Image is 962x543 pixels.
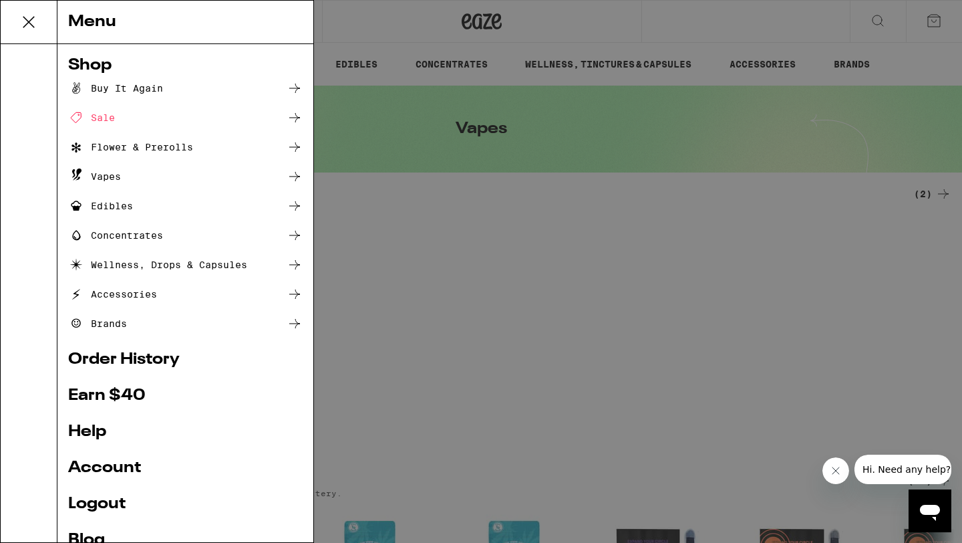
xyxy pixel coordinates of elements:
[854,455,951,484] iframe: Message from company
[68,169,303,185] a: Vapes
[68,257,303,273] a: Wellness, Drops & Capsules
[68,80,163,96] div: Buy It Again
[909,490,951,532] iframe: Button to launch messaging window
[68,198,133,214] div: Edibles
[68,139,193,155] div: Flower & Prerolls
[68,139,303,155] a: Flower & Prerolls
[57,1,313,44] div: Menu
[68,227,303,243] a: Concentrates
[68,110,115,126] div: Sale
[68,110,303,126] a: Sale
[68,316,303,332] a: Brands
[68,352,303,368] a: Order History
[68,496,303,512] a: Logout
[68,80,303,96] a: Buy It Again
[68,198,303,214] a: Edibles
[822,457,849,484] iframe: Close message
[68,424,303,440] a: Help
[68,460,303,476] a: Account
[68,316,127,332] div: Brands
[68,227,163,243] div: Concentrates
[68,58,303,74] a: Shop
[68,169,121,185] div: Vapes
[68,388,303,404] a: Earn $ 40
[68,286,157,302] div: Accessories
[68,257,247,273] div: Wellness, Drops & Capsules
[68,286,303,302] a: Accessories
